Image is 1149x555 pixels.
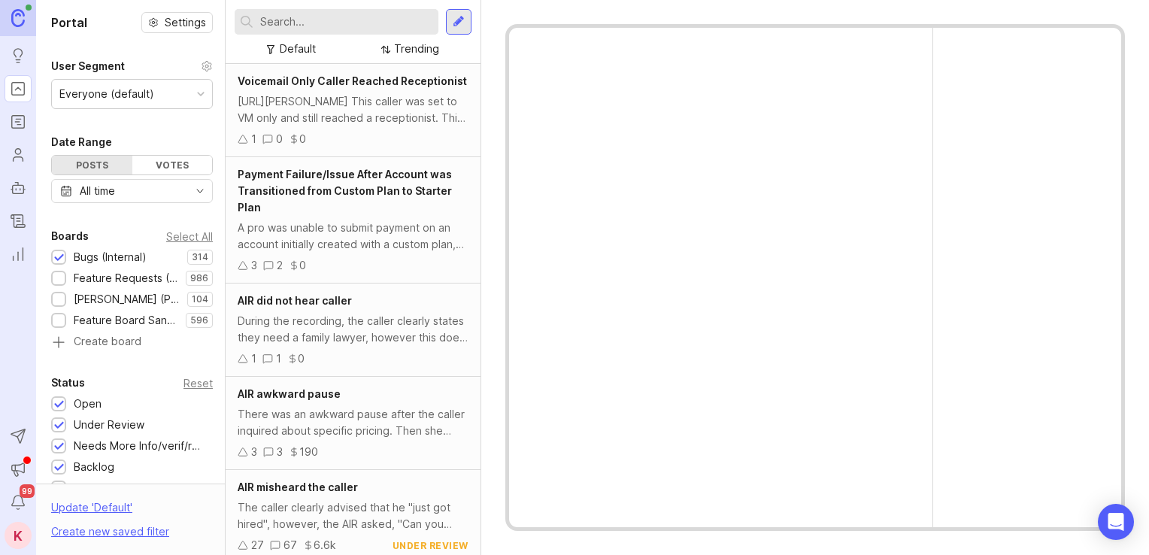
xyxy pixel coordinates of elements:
[276,350,281,367] div: 1
[5,456,32,483] button: Announcements
[80,183,115,199] div: All time
[276,131,283,147] div: 0
[5,174,32,202] a: Autopilot
[192,251,208,263] p: 314
[51,14,87,32] h1: Portal
[51,133,112,151] div: Date Range
[183,379,213,387] div: Reset
[74,270,178,287] div: Feature Requests (Internal)
[251,257,257,274] div: 3
[299,444,318,460] div: 190
[299,257,306,274] div: 0
[5,522,32,549] button: K
[5,489,32,516] button: Notifications
[20,484,35,498] span: 99
[51,336,213,350] a: Create board
[52,156,132,174] div: Posts
[74,417,144,433] div: Under Review
[251,444,257,460] div: 3
[238,499,468,532] div: The caller clearly advised that he "just got hired", however, the AIR asked, "Can you please clar...
[277,257,283,274] div: 2
[251,131,256,147] div: 1
[51,374,85,392] div: Status
[283,537,297,553] div: 67
[1098,504,1134,540] div: Open Intercom Messenger
[299,131,306,147] div: 0
[74,312,178,329] div: Feature Board Sandbox [DATE]
[74,396,102,412] div: Open
[298,350,305,367] div: 0
[393,539,468,552] div: under review
[238,313,468,346] div: During the recording, the caller clearly states they need a family lawyer, however this does not ...
[251,537,264,553] div: 27
[5,423,32,450] button: Send to Autopilot
[5,208,32,235] a: Changelog
[277,444,283,460] div: 3
[190,314,208,326] p: 596
[238,294,352,307] span: AIR did not hear caller
[226,284,481,377] a: AIR did not hear callerDuring the recording, the caller clearly states they need a family lawyer,...
[5,75,32,102] a: Portal
[314,537,336,553] div: 6.6k
[238,220,468,253] div: A pro was unable to submit payment on an account initially created with a custom plan, which was ...
[238,74,467,87] span: Voicemail Only Caller Reached Receptionist
[190,272,208,284] p: 986
[251,350,256,367] div: 1
[74,480,126,496] div: Candidate
[11,9,25,26] img: Canny Home
[5,241,32,268] a: Reporting
[238,168,452,214] span: Payment Failure/Issue After Account was Transitioned from Custom Plan to Starter Plan
[132,156,213,174] div: Votes
[74,459,114,475] div: Backlog
[74,249,147,265] div: Bugs (Internal)
[238,481,358,493] span: AIR misheard the caller
[141,12,213,33] button: Settings
[74,438,205,454] div: Needs More Info/verif/repro
[238,406,468,439] div: There was an awkward pause after the caller inquired about specific pricing. Then she finally ask...
[74,291,180,308] div: [PERSON_NAME] (Public)
[192,293,208,305] p: 104
[59,86,154,102] div: Everyone (default)
[280,41,316,57] div: Default
[260,14,432,30] input: Search...
[238,387,341,400] span: AIR awkward pause
[188,185,212,197] svg: toggle icon
[51,227,89,245] div: Boards
[51,57,125,75] div: User Segment
[5,108,32,135] a: Roadmaps
[51,499,132,523] div: Update ' Default '
[238,93,468,126] div: [URL][PERSON_NAME] This caller was set to VM only and still reached a receptionist. This is a new...
[166,232,213,241] div: Select All
[5,42,32,69] a: Ideas
[226,157,481,284] a: Payment Failure/Issue After Account was Transitioned from Custom Plan to Starter PlanA pro was un...
[394,41,439,57] div: Trending
[226,64,481,157] a: Voicemail Only Caller Reached Receptionist[URL][PERSON_NAME] This caller was set to VM only and s...
[51,523,169,540] div: Create new saved filter
[226,377,481,470] a: AIR awkward pauseThere was an awkward pause after the caller inquired about specific pricing. The...
[5,141,32,168] a: Users
[165,15,206,30] span: Settings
